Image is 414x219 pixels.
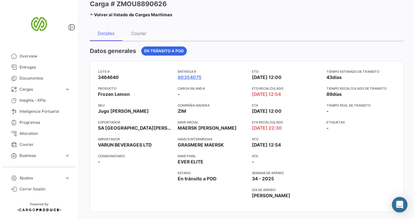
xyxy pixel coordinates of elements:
span: Courier [20,142,70,148]
app-card-info-title: Consignatario [98,153,172,159]
app-card-info-title: ATA [252,153,321,159]
app-card-info-title: Importador [98,136,172,142]
span: expand_more [64,153,70,159]
a: Entregas [5,62,73,73]
span: 3464640 [98,74,119,81]
span: Inteligencia Portuaria [20,109,70,114]
span: SA [GEOGRAPHIC_DATA][PERSON_NAME] [98,125,172,131]
a: Inteligencia Portuaria [5,106,73,117]
span: MAERSK [PERSON_NAME] [178,125,237,131]
span: 34 - 2025 [252,175,274,182]
span: Business [20,153,62,159]
span: expand_more [64,164,70,170]
app-card-info-title: ETA [252,103,321,108]
a: 80354075 [178,74,201,81]
app-card-info-title: Carga inland # [178,86,247,91]
a: Documentos [5,73,73,84]
a: Insights - KPIs [5,95,73,106]
app-card-info-title: ETD Recalculado [252,86,321,91]
span: Cargas [20,86,62,92]
app-card-info-title: Exportador [98,120,172,125]
span: Overview [20,53,70,59]
h4: Datos generales [90,46,136,56]
span: - [326,108,329,114]
span: ZIM [178,108,186,114]
span: Cerrar Sesión [20,186,70,192]
a: Overview [5,51,73,62]
app-card-info-title: Nave/s intermedias [178,136,247,142]
app-card-info-title: ATD [252,136,321,142]
span: Estadísticas [20,164,62,170]
app-card-info-title: Nave inicial [178,120,247,125]
a: Courier [5,139,73,150]
span: días [332,91,342,97]
span: [DATE] 12:54 [252,142,281,148]
app-card-info-title: Día de Arribo [252,187,321,192]
span: GRASMERE MAERSK [178,142,224,148]
a: Allocation [5,128,73,139]
span: EVER ELITE [178,159,203,165]
app-card-info-title: SKU [98,103,172,108]
app-card-info-title: ETA Recalculado [252,120,321,125]
span: - [178,91,180,97]
app-card-info-title: Etiquetas [326,120,396,125]
app-card-info-title: Entrega # [178,69,247,74]
span: Allocation [20,131,70,136]
span: expand_more [64,86,70,92]
div: Courier [131,31,146,36]
span: 43 [326,74,332,80]
span: Documentos [20,75,70,81]
span: En tránsito a POD [178,175,216,182]
img: san-miguel-logo.png [23,8,55,40]
app-card-info-title: Nave final [178,153,247,159]
app-card-info-title: Semana de Arribo [252,170,321,175]
span: Entregas [20,64,70,70]
a: Programas [5,117,73,128]
app-card-info-title: Tiempo estimado de transito [326,69,396,74]
app-card-info-title: Estado [178,170,247,175]
span: Ajustes [20,175,62,181]
span: expand_more [64,175,70,181]
app-card-info-title: Compañía naviera [178,103,247,108]
span: 89 [326,91,332,97]
span: VARUN BEVERAGES LTD [98,142,152,148]
app-card-info-title: ETD [252,69,321,74]
span: Jugo [PERSON_NAME] [98,108,149,114]
span: [DATE] 12:00 [252,74,282,81]
app-card-info-title: Tiempo recalculado de transito [326,86,396,91]
span: - [252,159,254,165]
div: Abrir Intercom Messenger [392,197,407,213]
span: Insights - KPIs [20,97,70,103]
span: En tránsito a POD [144,48,184,54]
span: [DATE] 12:54 [252,91,281,97]
span: [DATE] 12:00 [252,108,282,114]
span: Programas [20,120,70,125]
app-card-info-title: Producto [98,86,172,91]
app-card-info-title: Tiempo real de transito [326,103,396,108]
span: - [98,159,100,165]
span: [PERSON_NAME] [252,192,290,199]
span: días [332,74,342,80]
app-card-info-title: Lote # [98,69,172,74]
a: Volver al listado de Cargas Marítimas [90,10,172,19]
span: - [326,125,329,131]
div: Detalles [98,31,115,36]
span: [DATE] 22:30 [252,125,282,131]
